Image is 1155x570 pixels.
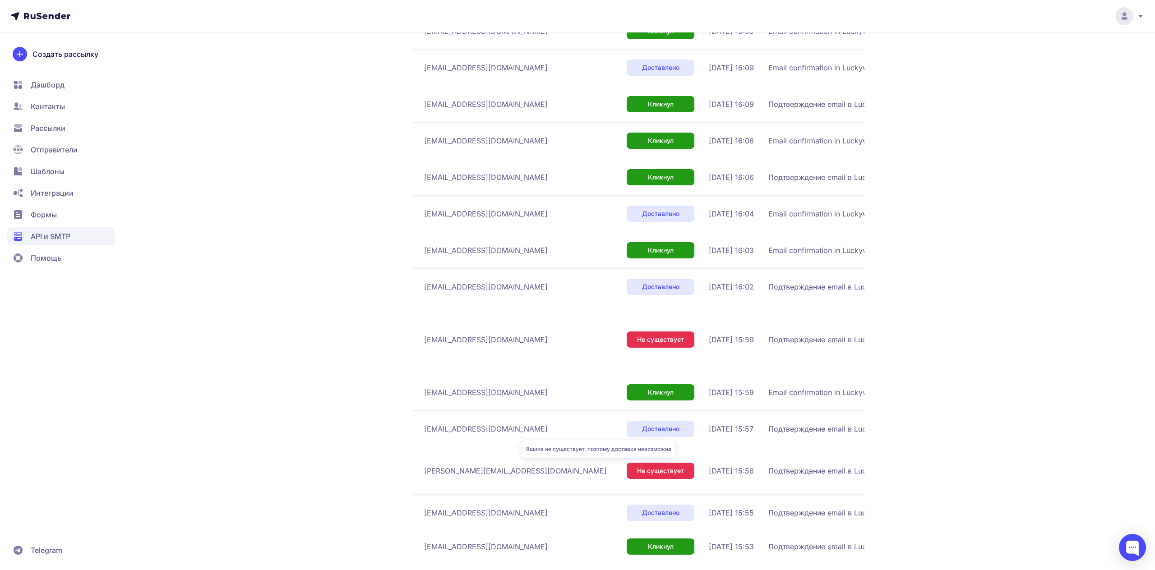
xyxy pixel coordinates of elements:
[32,49,98,60] span: Создать рассылку
[768,99,895,110] span: Подтверждение email в Luckywatch
[709,334,754,345] span: [DATE] 15:59
[768,423,895,434] span: Подтверждение email в Luckywatch
[424,208,548,219] span: [EMAIL_ADDRESS][DOMAIN_NAME]
[424,62,548,73] span: [EMAIL_ADDRESS][DOMAIN_NAME]
[31,166,65,177] span: Шаблоны
[709,465,754,476] span: [DATE] 15:56
[424,541,548,552] span: [EMAIL_ADDRESS][DOMAIN_NAME]
[424,281,548,292] span: [EMAIL_ADDRESS][DOMAIN_NAME]
[709,541,754,552] span: [DATE] 15:53
[424,172,548,183] span: [EMAIL_ADDRESS][DOMAIN_NAME]
[709,387,754,398] span: [DATE] 15:59
[709,245,754,256] span: [DATE] 16:03
[642,424,679,433] span: Доставлено
[709,507,754,518] span: [DATE] 15:55
[31,209,57,220] span: Формы
[637,335,684,344] span: Не существует
[709,208,754,219] span: [DATE] 16:04
[424,334,548,345] span: [EMAIL_ADDRESS][DOMAIN_NAME]
[642,282,679,291] span: Доставлено
[768,62,883,73] span: Email confirmation in Luckywatch
[424,423,548,434] span: [EMAIL_ADDRESS][DOMAIN_NAME]
[709,99,754,110] span: [DATE] 16:09
[642,209,679,218] span: Доставлено
[31,123,65,133] span: Рассылки
[768,465,895,476] span: Подтверждение email в Luckywatch
[424,507,548,518] span: [EMAIL_ADDRESS][DOMAIN_NAME]
[768,245,883,256] span: Email confirmation in Luckywatch
[768,541,895,552] span: Подтверждение email в Luckywatch
[768,334,895,345] span: Подтверждение email в Luckywatch
[648,542,674,551] span: Кликнул
[424,135,548,146] span: [EMAIL_ADDRESS][DOMAIN_NAME]
[768,172,895,183] span: Подтверждение email в Luckywatch
[768,281,895,292] span: Подтверждение email в Luckywatch
[709,423,753,434] span: [DATE] 15:57
[31,101,65,112] span: Контакты
[768,208,883,219] span: Email confirmation in Luckywatch
[31,144,78,155] span: Отправители
[768,387,883,398] span: Email confirmation in Luckywatch
[709,135,754,146] span: [DATE] 16:06
[642,508,679,517] span: Доставлено
[648,173,674,182] span: Кликнул
[424,465,607,476] span: [PERSON_NAME][EMAIL_ADDRESS][DOMAIN_NAME]
[642,63,679,72] span: Доставлено
[31,188,74,198] span: Интеграции
[31,545,62,556] span: Telegram
[424,245,548,256] span: [EMAIL_ADDRESS][DOMAIN_NAME]
[424,99,548,110] span: [EMAIL_ADDRESS][DOMAIN_NAME]
[7,541,115,559] a: Telegram
[768,135,883,146] span: Email confirmation in Luckywatch
[31,79,65,90] span: Дашборд
[648,388,674,397] span: Кликнул
[709,281,754,292] span: [DATE] 16:02
[424,387,548,398] span: [EMAIL_ADDRESS][DOMAIN_NAME]
[709,172,754,183] span: [DATE] 16:06
[648,136,674,145] span: Кликнул
[31,231,70,242] span: API и SMTP
[31,253,61,263] span: Помощь
[637,466,684,475] span: Не существует
[648,100,674,109] span: Кликнул
[768,507,895,518] span: Подтверждение email в Luckywatch
[709,62,754,73] span: [DATE] 16:09
[648,246,674,255] span: Кликнул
